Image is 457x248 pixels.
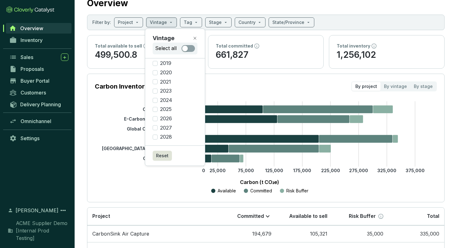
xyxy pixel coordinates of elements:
[16,207,58,214] span: [PERSON_NAME]
[6,52,72,62] a: Sales
[286,188,308,194] p: Risk Buffer
[102,146,195,151] tspan: [GEOGRAPHIC_DATA] Reforestation Project
[337,43,370,49] p: Total inventory
[210,168,226,173] tspan: 25,000
[153,151,172,161] button: Reset
[388,225,444,242] td: 335,000
[95,43,142,49] p: Total available to sell
[349,168,368,173] tspan: 275,000
[6,87,72,98] a: Customers
[6,133,72,144] a: Settings
[87,208,220,225] th: Project
[21,118,51,124] span: Omnichannel
[276,225,332,242] td: 105,321
[21,66,44,72] span: Proposals
[321,168,340,173] tspan: 225,000
[202,168,205,173] tspan: 0
[265,168,283,173] tspan: 125,000
[158,97,175,104] span: 2024
[153,34,174,43] p: Vintage
[6,116,72,126] a: Omnichannel
[220,225,276,242] td: 194,679
[337,49,437,61] p: 1,256,102
[16,219,68,242] span: ACME Supplier Demo [Internal Prod Testing]
[104,178,415,186] p: Carbon (t CO₂e)
[143,156,195,161] tspan: Greenpower Bio Energy
[216,43,253,49] p: Total committed
[158,69,174,76] span: 2020
[124,116,195,122] tspan: E-Carbon Enhanced Weathering
[95,82,180,91] p: Carbon Inventory by Project
[237,213,264,220] p: Committed
[158,134,174,140] span: 2028
[6,64,72,74] a: Proposals
[143,107,195,112] tspan: CarbonSink Air Capture
[388,208,444,225] th: Total
[158,106,174,113] span: 2025
[276,208,332,225] th: Available to sell
[377,168,396,173] tspan: 325,000
[127,126,195,131] tspan: Global Carbon R...tion Initiative
[158,125,174,131] span: 2027
[87,225,220,242] td: CarbonSink Air Capture
[92,19,111,25] p: Filter by:
[158,88,174,94] span: 2023
[156,153,168,159] span: Reset
[293,168,311,173] tspan: 175,000
[352,82,381,91] div: By project
[20,25,43,31] span: Overview
[21,135,39,141] span: Settings
[332,225,388,242] td: 35,000
[250,188,272,194] p: Committed
[21,37,43,43] span: Inventory
[155,45,177,52] p: Select all
[95,49,195,61] p: 499,500.8
[21,78,49,84] span: Buyer Portal
[158,60,174,67] span: 2019
[158,79,173,85] span: 2021
[21,90,46,96] span: Customers
[216,49,316,61] p: 661,827
[218,188,236,194] p: Available
[6,35,72,45] a: Inventory
[238,168,254,173] tspan: 75,000
[6,76,72,86] a: Buyer Portal
[20,101,61,108] span: Delivery Planning
[21,54,33,60] span: Sales
[349,213,376,220] p: Risk Buffer
[158,115,174,122] span: 2026
[351,81,437,91] div: segmented control
[6,99,72,109] a: Delivery Planning
[6,23,72,34] a: Overview
[381,82,410,91] div: By vintage
[410,82,436,91] div: By stage
[406,168,425,173] tspan: 375,000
